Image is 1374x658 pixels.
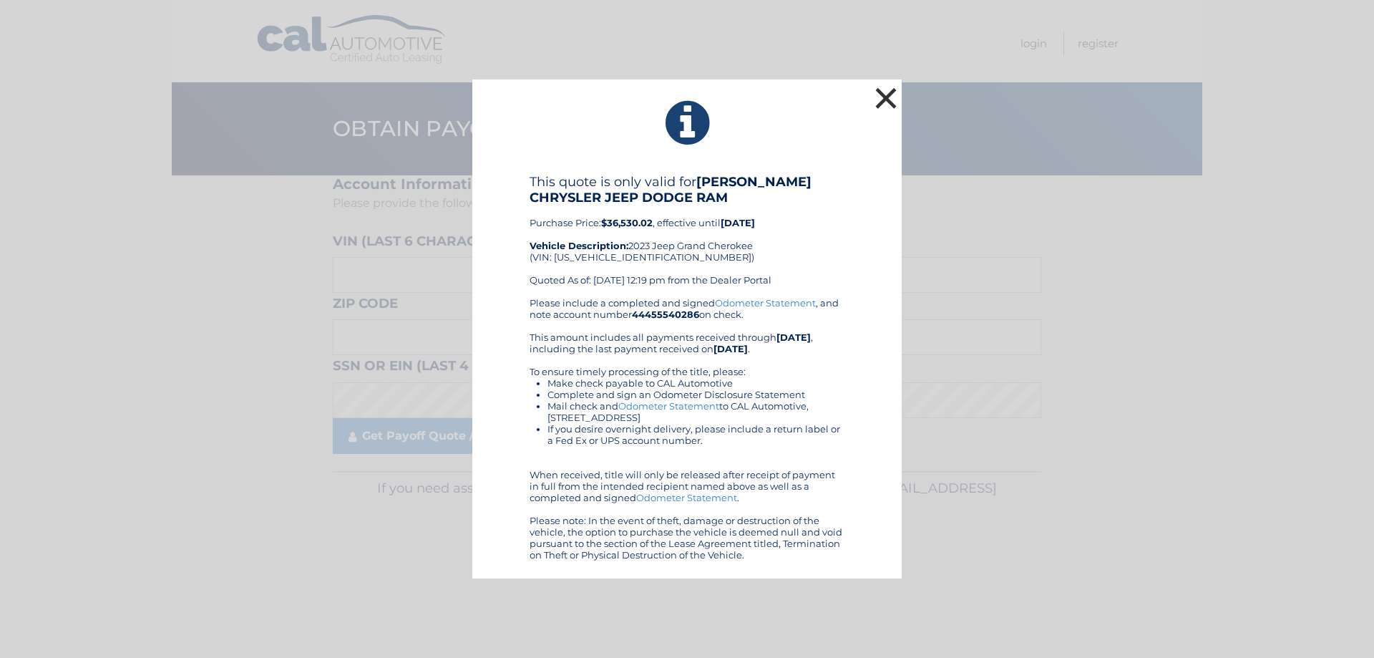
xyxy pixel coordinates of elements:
div: Please include a completed and signed , and note account number on check. This amount includes al... [530,297,844,561]
li: If you desire overnight delivery, please include a return label or a Fed Ex or UPS account number. [547,423,844,446]
li: Make check payable to CAL Automotive [547,377,844,389]
a: Odometer Statement [715,297,816,309]
b: 44455540286 [632,309,699,320]
h4: This quote is only valid for [530,174,844,205]
div: Purchase Price: , effective until 2023 Jeep Grand Cherokee (VIN: [US_VEHICLE_IDENTIFICATION_NUMBE... [530,174,844,297]
li: Complete and sign an Odometer Disclosure Statement [547,389,844,400]
b: [PERSON_NAME] CHRYSLER JEEP DODGE RAM [530,174,812,205]
b: [DATE] [713,343,748,354]
b: [DATE] [776,332,811,343]
b: [DATE] [721,217,755,228]
a: Odometer Statement [618,400,719,412]
li: Mail check and to CAL Automotive, [STREET_ADDRESS] [547,400,844,423]
strong: Vehicle Description: [530,240,628,251]
b: $36,530.02 [601,217,653,228]
button: × [872,84,900,112]
a: Odometer Statement [636,492,737,503]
